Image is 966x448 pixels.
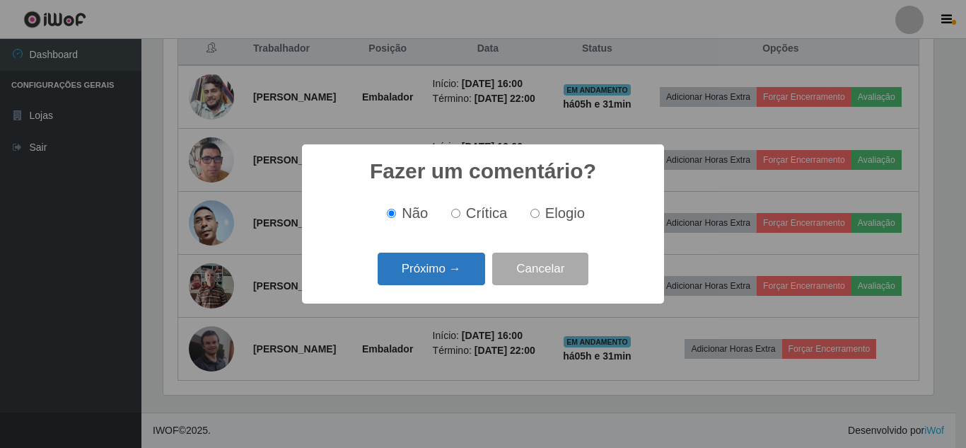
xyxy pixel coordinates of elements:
[378,253,485,286] button: Próximo →
[530,209,540,218] input: Elogio
[492,253,588,286] button: Cancelar
[451,209,460,218] input: Crítica
[387,209,396,218] input: Não
[402,205,428,221] span: Não
[545,205,585,221] span: Elogio
[370,159,596,184] h2: Fazer um comentário?
[466,205,508,221] span: Crítica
